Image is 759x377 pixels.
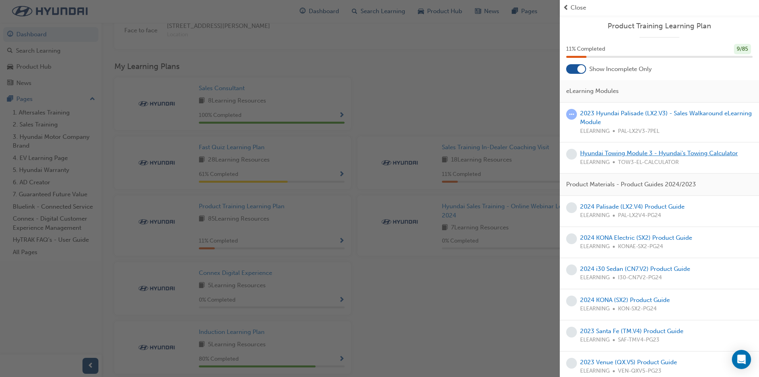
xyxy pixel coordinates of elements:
[563,3,569,12] span: prev-icon
[618,273,662,282] span: I30-CN7V2-PG24
[580,336,610,345] span: ELEARNING
[566,180,696,189] span: Product Materials - Product Guides 2024/2023
[566,327,577,338] span: learningRecordVerb_NONE-icon
[580,110,752,126] a: 2023 Hyundai Palisade (LX2.V3) - Sales Walkaround eLearning Module
[589,65,652,74] span: Show Incomplete Only
[566,296,577,306] span: learningRecordVerb_NONE-icon
[580,203,684,210] a: 2024 Palisade (LX2.V4) Product Guide
[580,211,610,220] span: ELEARNING
[566,45,605,54] span: 11 % Completed
[734,44,751,55] div: 9 / 85
[566,22,753,31] a: Product Training Learning Plan
[580,296,670,304] a: 2024 KONA (SX2) Product Guide
[580,234,692,241] a: 2024 KONA Electric (SX2) Product Guide
[580,127,610,136] span: ELEARNING
[580,367,610,376] span: ELEARNING
[618,127,659,136] span: PAL-LX2V3-7PEL
[566,358,577,369] span: learningRecordVerb_NONE-icon
[618,304,657,314] span: KON-SX2-PG24
[571,3,586,12] span: Close
[732,350,751,369] div: Open Intercom Messenger
[580,328,683,335] a: 2023 Santa Fe (TM.V4) Product Guide
[580,304,610,314] span: ELEARNING
[580,150,738,157] a: Hyundai Towing Module 3 - Hyundai's Towing Calculator
[566,233,577,244] span: learningRecordVerb_NONE-icon
[618,336,659,345] span: SAF-TMV4-PG23
[580,242,610,251] span: ELEARNING
[580,273,610,282] span: ELEARNING
[566,202,577,213] span: learningRecordVerb_NONE-icon
[618,211,661,220] span: PAL-LX2V4-PG24
[563,3,756,12] button: prev-iconClose
[618,158,679,167] span: TOW3-EL-CALCULATOR
[618,242,663,251] span: KONAE-SX2-PG24
[566,87,619,96] span: eLearning Modules
[618,367,661,376] span: VEN-QXV5-PG23
[580,158,610,167] span: ELEARNING
[566,109,577,120] span: learningRecordVerb_ATTEMPT-icon
[580,265,690,272] a: 2024 i30 Sedan (CN7.V2) Product Guide
[580,359,677,366] a: 2023 Venue (QX.V5) Product Guide
[566,149,577,160] span: learningRecordVerb_NONE-icon
[566,264,577,275] span: learningRecordVerb_NONE-icon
